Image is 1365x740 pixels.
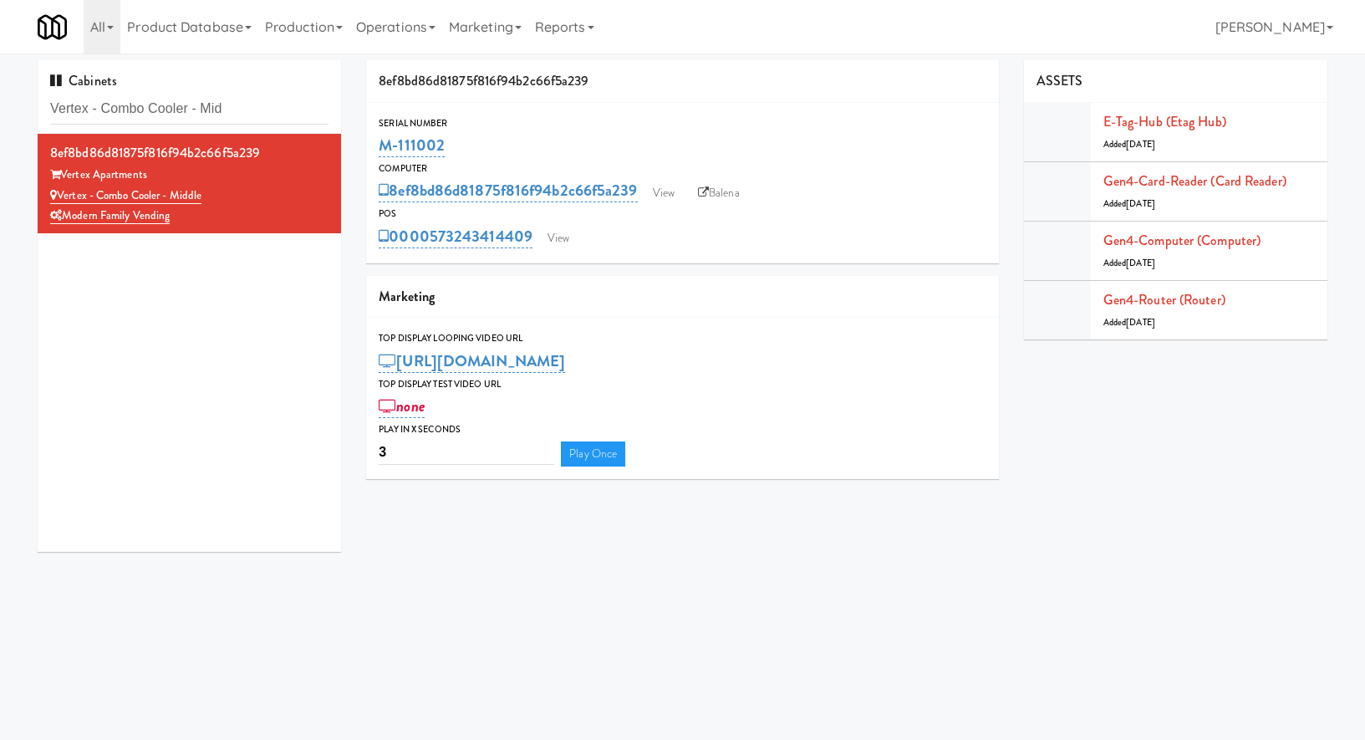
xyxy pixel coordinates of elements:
[1103,197,1155,210] span: Added
[379,287,435,306] span: Marketing
[50,165,329,186] div: Vertex Apartments
[644,181,683,206] a: View
[1103,112,1226,131] a: E-tag-hub (Etag Hub)
[379,421,986,438] div: Play in X seconds
[379,376,986,393] div: Top Display Test Video Url
[1126,257,1155,269] span: [DATE]
[1103,290,1225,309] a: Gen4-router (Router)
[1103,171,1286,191] a: Gen4-card-reader (Card Reader)
[379,395,425,418] a: none
[561,441,625,467] a: Play Once
[366,60,999,103] div: 8ef8bd86d81875f816f94b2c66f5a239
[379,330,986,347] div: Top Display Looping Video Url
[379,161,986,177] div: Computer
[50,71,117,90] span: Cabinets
[50,94,329,125] input: Search cabinets
[379,134,445,157] a: M-111002
[379,115,986,132] div: Serial Number
[1036,71,1083,90] span: ASSETS
[379,225,532,248] a: 0000573243414409
[1103,257,1155,269] span: Added
[50,140,329,166] div: 8ef8bd86d81875f816f94b2c66f5a239
[50,207,170,224] a: Modern Family Vending
[1126,138,1155,151] span: [DATE]
[38,13,67,42] img: Micromart
[539,226,578,251] a: View
[690,181,748,206] a: Balena
[379,179,637,202] a: 8ef8bd86d81875f816f94b2c66f5a239
[379,350,565,373] a: [URL][DOMAIN_NAME]
[38,134,341,233] li: 8ef8bd86d81875f816f94b2c66f5a239Vertex Apartments Vertex - Combo Cooler - MiddleModern Family Ven...
[50,187,201,204] a: Vertex - Combo Cooler - Middle
[379,206,986,222] div: POS
[1103,316,1155,329] span: Added
[1126,316,1155,329] span: [DATE]
[1126,197,1155,210] span: [DATE]
[1103,138,1155,151] span: Added
[1103,231,1261,250] a: Gen4-computer (Computer)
